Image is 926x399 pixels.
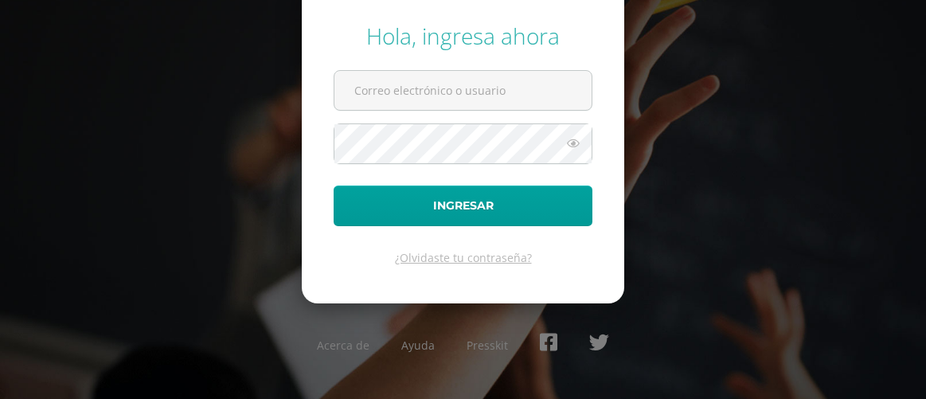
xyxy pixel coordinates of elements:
[334,21,592,51] div: Hola, ingresa ahora
[334,186,592,226] button: Ingresar
[401,338,435,353] a: Ayuda
[395,250,532,265] a: ¿Olvidaste tu contraseña?
[467,338,508,353] a: Presskit
[334,71,592,110] input: Correo electrónico o usuario
[317,338,369,353] a: Acerca de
